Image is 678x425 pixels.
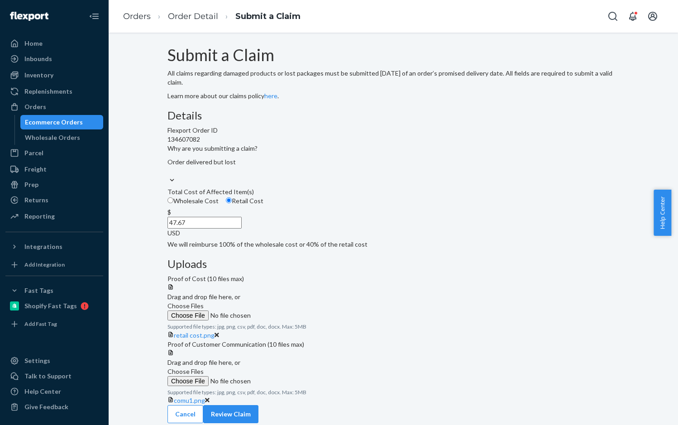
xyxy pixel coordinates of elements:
span: Choose Files [167,302,204,310]
a: Add Integration [5,258,103,272]
div: $ [167,208,619,217]
button: Open notifications [624,7,642,25]
div: Returns [24,196,48,205]
p: All claims regarding damaged products or lost packages must be submitted [DATE] of an order’s pro... [167,69,619,87]
a: Home [5,36,103,51]
button: Close Navigation [85,7,103,25]
button: Fast Tags [5,283,103,298]
a: Help Center [5,384,103,399]
button: Integrations [5,239,103,254]
div: Drag and drop file here, or [167,358,619,367]
div: Add Fast Tag [24,320,57,328]
span: Proof of Cost (10 files max) [167,275,244,282]
input: Retail Cost [226,197,232,203]
input: $USD [167,217,242,229]
div: Settings [24,356,50,365]
span: Wholesale Cost [173,197,219,205]
a: retail cost.png [174,331,215,339]
div: Order delivered but lost [167,158,619,167]
a: Orders [123,11,151,21]
img: Flexport logo [10,12,48,21]
a: Shopify Fast Tags [5,299,103,313]
input: Choose Files [167,376,291,386]
a: Ecommerce Orders [20,115,104,129]
div: Ecommerce Orders [25,118,83,127]
p: Supported file types: jpg, png, csv, pdf, doc, docx. Max: 5MB [167,388,619,396]
h3: Uploads [167,258,619,270]
p: Why are you submitting a claim? [167,144,619,153]
span: Proof of Customer Communication (10 files max) [167,340,304,348]
div: Shopify Fast Tags [24,301,77,310]
input: Choose Files [167,310,291,320]
a: Parcel [5,146,103,160]
a: Inbounds [5,52,103,66]
a: comu1.png [174,396,205,404]
a: Inventory [5,68,103,82]
div: Parcel [24,148,43,158]
a: Order Detail [168,11,218,21]
div: Give Feedback [24,402,68,411]
a: Freight [5,162,103,177]
div: Replenishments [24,87,72,96]
div: Integrations [24,242,62,251]
a: Replenishments [5,84,103,99]
div: USD [167,229,619,238]
input: Wholesale Cost [167,197,173,203]
div: Wholesale Orders [25,133,80,142]
button: Open account menu [644,7,662,25]
div: Drag and drop file here, or [167,292,619,301]
a: Talk to Support [5,369,103,383]
button: Cancel [167,405,203,423]
span: Total Cost of Affected Item(s) [167,188,254,196]
p: We will reimburse 100% of the wholesale cost or 40% of the retail cost [167,240,619,249]
div: Reporting [24,212,55,221]
a: Settings [5,353,103,368]
a: Wholesale Orders [20,130,104,145]
a: Submit a Claim [235,11,301,21]
a: Add Fast Tag [5,317,103,331]
p: Learn more about our claims policy . [167,91,619,100]
span: Retail Cost [232,197,263,205]
button: Give Feedback [5,400,103,414]
h3: Details [167,110,619,121]
div: Inbounds [24,54,52,63]
div: Freight [24,165,47,174]
div: Help Center [24,387,61,396]
a: here [264,92,277,100]
div: Add Integration [24,261,65,268]
button: Review Claim [203,405,258,423]
p: Supported file types: jpg, png, csv, pdf, doc, docx. Max: 5MB [167,323,619,330]
h1: Submit a Claim [167,46,619,64]
a: Reporting [5,209,103,224]
div: Flexport Order ID [167,126,619,135]
div: Talk to Support [24,372,72,381]
button: Help Center [654,190,671,236]
div: Inventory [24,71,53,80]
div: Fast Tags [24,286,53,295]
div: 134607082 [167,135,619,144]
a: Returns [5,193,103,207]
div: Home [24,39,43,48]
button: Open Search Box [604,7,622,25]
a: Prep [5,177,103,192]
a: Orders [5,100,103,114]
div: Prep [24,180,38,189]
div: Orders [24,102,46,111]
ol: breadcrumbs [116,3,308,30]
span: Choose Files [167,368,204,375]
